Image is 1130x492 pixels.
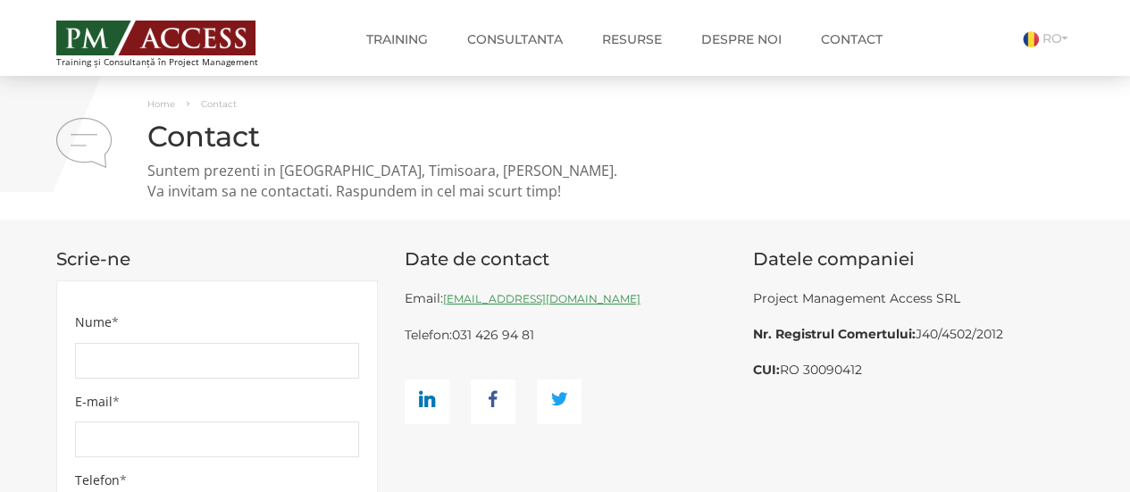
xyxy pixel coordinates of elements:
[753,246,1075,272] p: Datele companiei
[201,98,237,110] span: Contact
[75,314,119,330] label: Nume
[1023,30,1075,46] a: RO
[688,21,795,57] a: Despre noi
[353,21,441,57] a: Training
[753,362,780,378] b: CUI:
[56,121,1075,152] h1: Contact
[1023,31,1039,47] img: Romana
[56,15,291,67] a: Training și Consultanță în Project Management
[56,161,1075,202] p: Suntem prezenti in [GEOGRAPHIC_DATA], Timisoara, [PERSON_NAME]. Va invitam sa ne contactati. Rasp...
[56,57,291,67] span: Training și Consultanță în Project Management
[75,394,120,410] label: E-mail
[56,118,112,168] img: contact.png
[452,327,534,343] a: 031 426 94 81
[808,21,896,57] a: Contact
[589,21,675,57] a: Resurse
[56,246,378,272] p: Scrie-ne
[405,280,726,424] div: Email: Telefon:
[147,98,175,110] a: Home
[443,292,640,305] a: [EMAIL_ADDRESS][DOMAIN_NAME]
[753,326,916,342] b: Nr. Registrul Comertului:
[753,280,1075,388] div: Project Management Access SRL J40/4502/2012 RO 30090412
[75,472,127,488] label: Telefon
[405,246,726,272] p: Date de contact
[56,21,255,55] img: PM ACCESS - Echipa traineri si consultanti certificati PMP: Narciss Popescu, Mihai Olaru, Monica ...
[454,21,576,57] a: Consultanta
